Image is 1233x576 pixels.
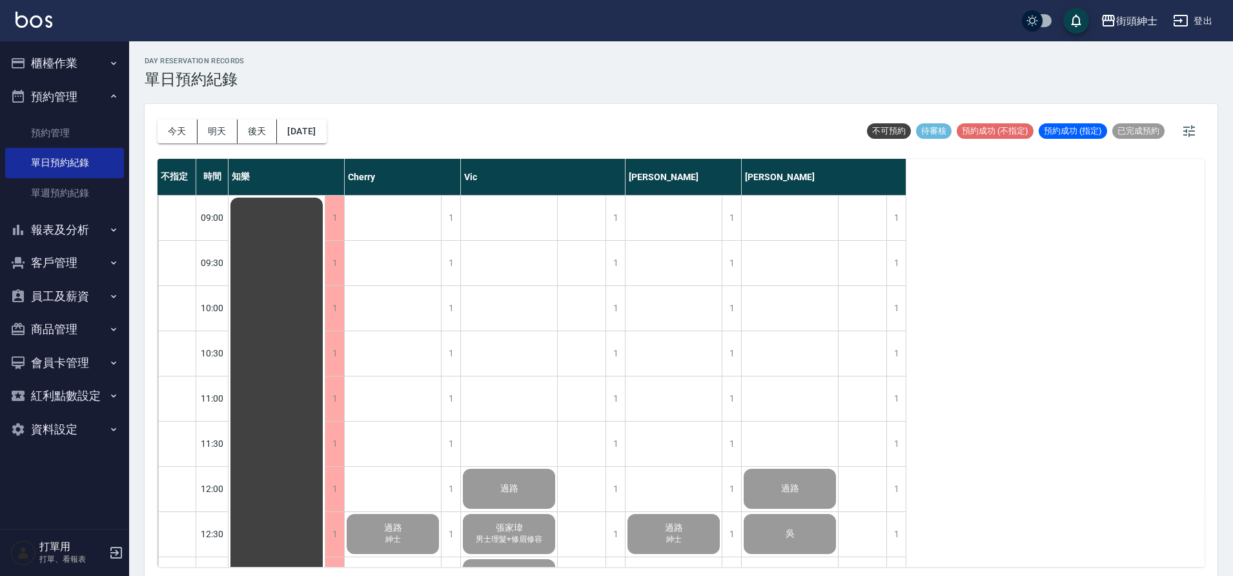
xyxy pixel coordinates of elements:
[957,125,1034,137] span: 預約成功 (不指定)
[606,241,625,285] div: 1
[196,331,229,376] div: 10:30
[886,196,906,240] div: 1
[664,534,684,545] span: 紳士
[196,240,229,285] div: 09:30
[5,246,124,280] button: 客戶管理
[1168,9,1218,33] button: 登出
[1039,125,1107,137] span: 預約成功 (指定)
[886,512,906,557] div: 1
[325,331,344,376] div: 1
[196,159,229,195] div: 時間
[886,422,906,466] div: 1
[325,241,344,285] div: 1
[5,118,124,148] a: 預約管理
[441,196,460,240] div: 1
[722,286,741,331] div: 1
[1116,13,1157,29] div: 街頭紳士
[196,421,229,466] div: 11:30
[626,159,742,195] div: [PERSON_NAME]
[158,159,196,195] div: 不指定
[461,159,626,195] div: Vic
[196,466,229,511] div: 12:00
[886,376,906,421] div: 1
[5,379,124,413] button: 紅利點數設定
[493,522,525,534] span: 張家瑋
[722,422,741,466] div: 1
[742,159,906,195] div: [PERSON_NAME]
[196,376,229,421] div: 11:00
[382,522,405,534] span: 過路
[606,512,625,557] div: 1
[867,125,911,137] span: 不可預約
[886,241,906,285] div: 1
[886,286,906,331] div: 1
[722,467,741,511] div: 1
[441,241,460,285] div: 1
[39,553,105,565] p: 打單、看報表
[5,46,124,80] button: 櫃檯作業
[473,534,545,545] span: 男士理髮+修眉修容
[498,483,521,495] span: 過路
[722,196,741,240] div: 1
[886,331,906,376] div: 1
[441,286,460,331] div: 1
[1063,8,1089,34] button: save
[5,313,124,346] button: 商品管理
[5,80,124,114] button: 預約管理
[158,119,198,143] button: 今天
[606,376,625,421] div: 1
[325,286,344,331] div: 1
[5,280,124,313] button: 員工及薪資
[722,241,741,285] div: 1
[441,422,460,466] div: 1
[325,376,344,421] div: 1
[325,422,344,466] div: 1
[229,159,345,195] div: 知樂
[198,119,238,143] button: 明天
[325,467,344,511] div: 1
[145,57,245,65] h2: day Reservation records
[5,178,124,208] a: 單週預約紀錄
[606,286,625,331] div: 1
[238,119,278,143] button: 後天
[779,483,802,495] span: 過路
[441,376,460,421] div: 1
[39,540,105,553] h5: 打單用
[196,285,229,331] div: 10:00
[606,422,625,466] div: 1
[606,196,625,240] div: 1
[886,467,906,511] div: 1
[722,376,741,421] div: 1
[145,70,245,88] h3: 單日預約紀錄
[196,511,229,557] div: 12:30
[5,213,124,247] button: 報表及分析
[196,195,229,240] div: 09:00
[441,331,460,376] div: 1
[783,528,797,540] span: 吳
[5,413,124,446] button: 資料設定
[325,196,344,240] div: 1
[662,522,686,534] span: 過路
[5,346,124,380] button: 會員卡管理
[722,512,741,557] div: 1
[5,148,124,178] a: 單日預約紀錄
[383,534,403,545] span: 紳士
[15,12,52,28] img: Logo
[916,125,952,137] span: 待審核
[325,512,344,557] div: 1
[606,331,625,376] div: 1
[277,119,326,143] button: [DATE]
[1112,125,1165,137] span: 已完成預約
[441,512,460,557] div: 1
[345,159,461,195] div: Cherry
[441,467,460,511] div: 1
[606,467,625,511] div: 1
[1095,8,1163,34] button: 街頭紳士
[722,331,741,376] div: 1
[10,540,36,566] img: Person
